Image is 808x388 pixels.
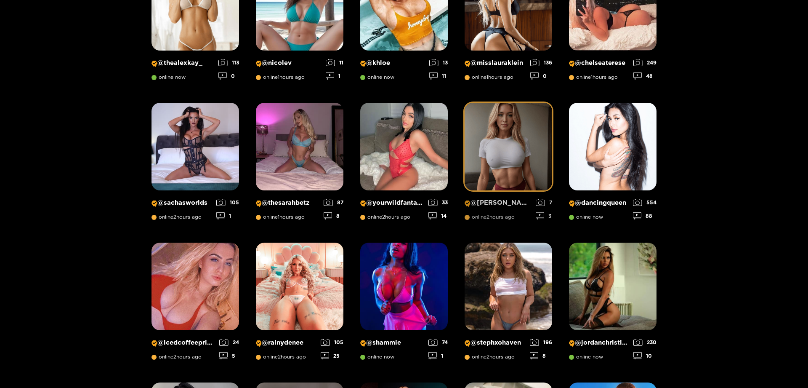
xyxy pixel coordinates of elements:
[324,212,343,219] div: 8
[360,59,425,67] p: @ khloe
[218,59,239,66] div: 113
[569,59,629,67] p: @ chelseaterese
[633,352,656,359] div: 10
[428,212,448,219] div: 14
[151,214,202,220] span: online 2 hours ago
[321,339,343,346] div: 105
[569,103,656,226] a: Creator Profile Image: dancingqueen@dancingqueenonline now55488
[428,352,448,359] div: 1
[569,243,656,366] a: Creator Profile Image: jordanchristine_15@jordanchristine_15online now23010
[530,352,552,359] div: 8
[465,103,552,190] img: Creator Profile Image: michelle
[256,243,343,366] a: Creator Profile Image: rainydenee@rainydeneeonline2hours ago10525
[256,103,343,190] img: Creator Profile Image: thesarahbetz
[360,354,394,360] span: online now
[151,243,239,330] img: Creator Profile Image: icedcoffeeprincess
[569,243,656,330] img: Creator Profile Image: jordanchristine_15
[256,354,306,360] span: online 2 hours ago
[256,59,322,67] p: @ nicolev
[151,74,186,80] span: online now
[151,59,214,67] p: @ thealexkay_
[151,354,202,360] span: online 2 hours ago
[569,354,603,360] span: online now
[360,74,394,80] span: online now
[633,339,656,346] div: 230
[465,103,552,226] a: Creator Profile Image: michelle@[PERSON_NAME]online2hours ago73
[429,72,448,80] div: 11
[256,74,305,80] span: online 1 hours ago
[465,243,552,366] a: Creator Profile Image: stephxohaven@stephxohavenonline2hours ago1968
[216,199,239,206] div: 105
[151,103,239,226] a: Creator Profile Image: sachasworlds@sachasworldsonline2hours ago1051
[465,59,526,67] p: @ misslauraklein
[530,59,552,66] div: 136
[569,214,603,220] span: online now
[256,243,343,330] img: Creator Profile Image: rainydenee
[256,214,305,220] span: online 1 hours ago
[219,352,239,359] div: 5
[633,59,656,66] div: 249
[360,243,448,366] a: Creator Profile Image: shammie@shammieonline now741
[256,339,316,347] p: @ rainydenee
[530,339,552,346] div: 196
[536,199,552,206] div: 7
[465,199,532,207] p: @ [PERSON_NAME]
[465,354,515,360] span: online 2 hours ago
[429,59,448,66] div: 13
[360,199,424,207] p: @ yourwildfantasyy69
[569,74,618,80] span: online 1 hours ago
[216,212,239,219] div: 1
[569,199,629,207] p: @ dancingqueen
[219,339,239,346] div: 24
[633,199,656,206] div: 554
[536,212,552,219] div: 3
[465,214,515,220] span: online 2 hours ago
[321,352,343,359] div: 25
[360,243,448,330] img: Creator Profile Image: shammie
[256,103,343,226] a: Creator Profile Image: thesarahbetz@thesarahbetzonline1hours ago878
[465,339,526,347] p: @ stephxohaven
[633,72,656,80] div: 48
[151,199,212,207] p: @ sachasworlds
[360,103,448,190] img: Creator Profile Image: yourwildfantasyy69
[465,243,552,330] img: Creator Profile Image: stephxohaven
[428,199,448,206] div: 33
[569,339,629,347] p: @ jordanchristine_15
[360,103,448,226] a: Creator Profile Image: yourwildfantasyy69@yourwildfantasyy69online2hours ago3314
[151,339,215,347] p: @ icedcoffeeprincess
[256,199,319,207] p: @ thesarahbetz
[326,59,343,66] div: 11
[326,72,343,80] div: 1
[633,212,656,219] div: 88
[151,103,239,190] img: Creator Profile Image: sachasworlds
[360,339,424,347] p: @ shammie
[151,243,239,366] a: Creator Profile Image: icedcoffeeprincess@icedcoffeeprincessonline2hours ago245
[569,103,656,190] img: Creator Profile Image: dancingqueen
[360,214,410,220] span: online 2 hours ago
[324,199,343,206] div: 87
[428,339,448,346] div: 74
[218,72,239,80] div: 0
[465,74,513,80] span: online 1 hours ago
[530,72,552,80] div: 0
